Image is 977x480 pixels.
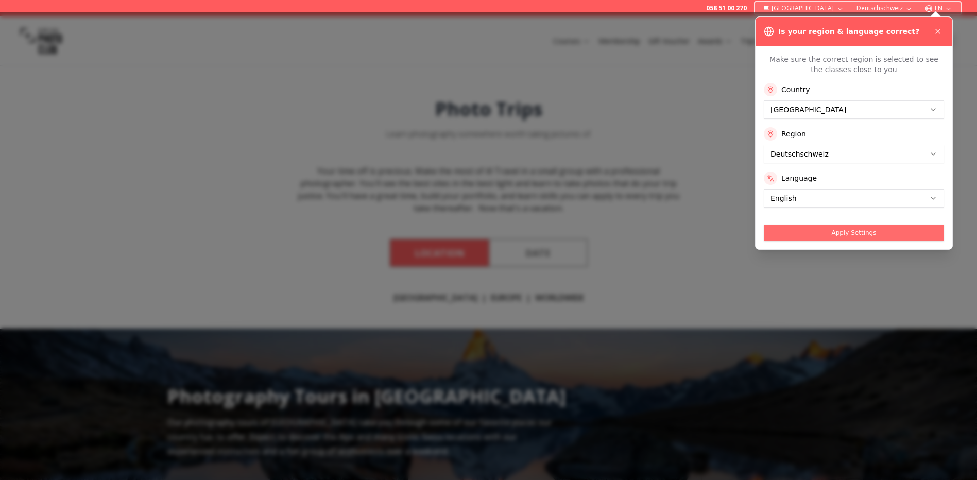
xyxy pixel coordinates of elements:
h3: Is your region & language correct? [778,26,919,37]
a: 058 51 00 270 [706,4,747,12]
button: [GEOGRAPHIC_DATA] [759,2,848,14]
label: Region [781,129,806,139]
label: Country [781,84,810,95]
button: Apply Settings [764,225,944,241]
label: Language [781,173,817,183]
button: EN [921,2,956,14]
p: Make sure the correct region is selected to see the classes close to you [764,54,944,75]
button: Deutschschweiz [852,2,917,14]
